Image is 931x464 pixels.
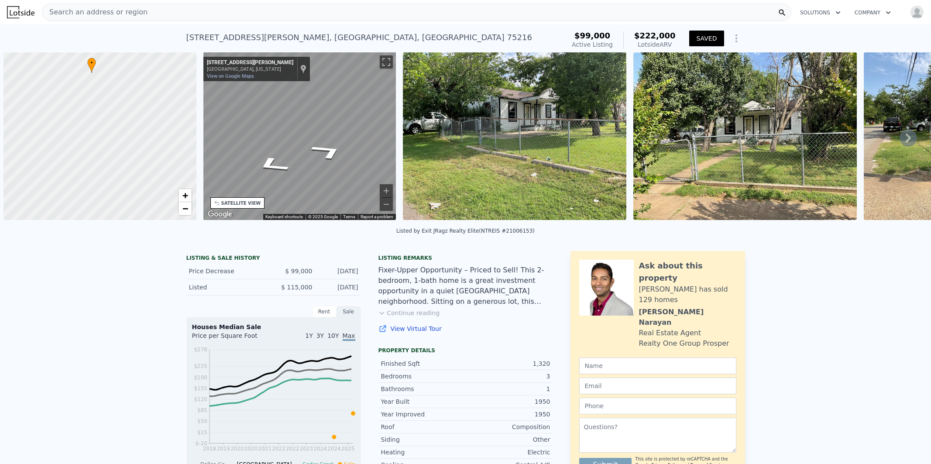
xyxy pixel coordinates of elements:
[910,5,924,19] img: avatar
[380,55,393,69] button: Toggle fullscreen view
[403,52,626,220] img: Sale: 167189681 Parcel: 112828507
[195,440,207,447] tspan: $-20
[197,418,207,424] tspan: $50
[312,306,337,317] div: Rent
[381,448,466,457] div: Heating
[299,446,313,452] tspan: 2023
[186,254,361,263] div: LISTING & SALE HISTORY
[633,52,857,220] img: Sale: 167189681 Parcel: 112828507
[182,190,188,201] span: +
[579,378,736,394] input: Email
[192,331,274,345] div: Price per Square Foot
[381,397,466,406] div: Year Built
[207,66,293,72] div: [GEOGRAPHIC_DATA], [US_STATE]
[689,31,724,46] button: SAVED
[221,200,261,206] div: SATELLITE VIEW
[194,375,207,381] tspan: $190
[380,184,393,197] button: Zoom in
[300,64,306,74] a: Show location on map
[639,284,736,305] div: [PERSON_NAME] has sold 129 homes
[378,309,440,317] button: Continue reading
[203,52,396,220] div: Street View
[378,324,553,333] a: View Virtual Tour
[230,446,244,452] tspan: 2020
[265,214,303,220] button: Keyboard shortcuts
[258,446,271,452] tspan: 2021
[574,31,610,40] span: $99,000
[341,446,354,452] tspan: 2025
[216,446,230,452] tspan: 2019
[197,430,207,436] tspan: $15
[42,7,148,17] span: Search an address or region
[313,446,327,452] tspan: 2024
[87,58,96,73] div: •
[343,332,355,341] span: Max
[241,152,302,178] path: Go Northwest, Corrigan Dr
[207,59,293,66] div: [STREET_ADDRESS][PERSON_NAME]
[793,5,848,21] button: Solutions
[206,209,234,220] a: Open this area in Google Maps (opens a new window)
[179,202,192,215] a: Zoom out
[572,41,613,48] span: Active Listing
[203,446,216,452] tspan: 2018
[378,347,553,354] div: Property details
[361,214,393,219] a: Report a problem
[466,435,550,444] div: Other
[203,52,396,220] div: Map
[466,448,550,457] div: Electric
[579,357,736,374] input: Name
[194,385,207,392] tspan: $155
[186,31,532,44] div: [STREET_ADDRESS][PERSON_NAME] , [GEOGRAPHIC_DATA] , [GEOGRAPHIC_DATA] 75216
[466,397,550,406] div: 1950
[285,446,299,452] tspan: 2022
[634,40,676,49] div: Lotside ARV
[308,214,338,219] span: © 2025 Google
[396,228,535,234] div: Listed by Exit JRagz Realty Elite (NTREIS #21006153)
[327,332,339,339] span: 10Y
[189,267,267,275] div: Price Decrease
[579,398,736,414] input: Phone
[639,260,736,284] div: Ask about this property
[189,283,267,292] div: Listed
[281,284,312,291] span: $ 115,000
[466,372,550,381] div: 3
[87,58,96,66] span: •
[327,446,341,452] tspan: 2024
[466,410,550,419] div: 1950
[316,332,324,339] span: 3Y
[381,435,466,444] div: Siding
[207,73,254,79] a: View on Google Maps
[297,139,358,164] path: Go Southeast, Corrigan Dr
[639,307,736,328] div: [PERSON_NAME] Narayan
[343,214,355,219] a: Terms
[206,209,234,220] img: Google
[7,6,34,18] img: Lotside
[378,254,553,261] div: Listing remarks
[244,446,258,452] tspan: 2020
[179,189,192,202] a: Zoom in
[378,265,553,307] div: Fixer-Upper Opportunity – Priced to Sell! This 2-bedroom, 1-bath home is a great investment oppor...
[381,359,466,368] div: Finished Sqft
[182,203,188,214] span: −
[194,363,207,369] tspan: $225
[285,268,312,275] span: $ 99,000
[381,385,466,393] div: Bathrooms
[381,372,466,381] div: Bedrooms
[728,30,745,47] button: Show Options
[634,31,676,40] span: $222,000
[639,338,729,349] div: Realty One Group Prosper
[380,198,393,211] button: Zoom out
[319,283,358,292] div: [DATE]
[381,410,466,419] div: Year Improved
[194,347,207,353] tspan: $278
[639,328,701,338] div: Real Estate Agent
[466,359,550,368] div: 1,320
[305,332,313,339] span: 1Y
[194,396,207,402] tspan: $120
[272,446,285,452] tspan: 2022
[466,423,550,431] div: Composition
[197,407,207,413] tspan: $85
[192,323,355,331] div: Houses Median Sale
[466,385,550,393] div: 1
[337,306,361,317] div: Sale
